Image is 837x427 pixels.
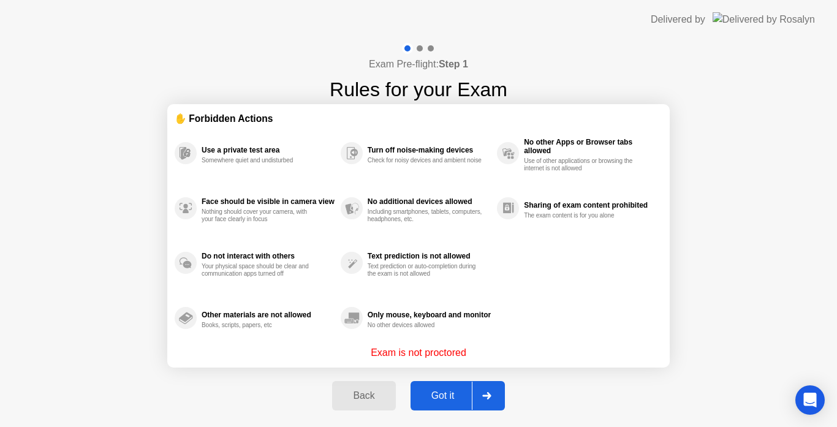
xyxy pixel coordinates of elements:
[368,146,491,154] div: Turn off noise-making devices
[524,138,656,155] div: No other Apps or Browser tabs allowed
[368,252,491,260] div: Text prediction is not allowed
[330,75,507,104] h1: Rules for your Exam
[202,146,335,154] div: Use a private test area
[439,59,468,69] b: Step 1
[368,197,491,206] div: No additional devices allowed
[524,212,640,219] div: The exam content is for you alone
[368,322,483,329] div: No other devices allowed
[202,263,317,278] div: Your physical space should be clear and communication apps turned off
[368,311,491,319] div: Only mouse, keyboard and monitor
[371,346,466,360] p: Exam is not proctored
[175,111,662,126] div: ✋ Forbidden Actions
[411,381,505,410] button: Got it
[368,208,483,223] div: Including smartphones, tablets, computers, headphones, etc.
[202,197,335,206] div: Face should be visible in camera view
[332,381,395,410] button: Back
[524,201,656,210] div: Sharing of exam content prohibited
[202,157,317,164] div: Somewhere quiet and undisturbed
[795,385,825,415] div: Open Intercom Messenger
[414,390,472,401] div: Got it
[651,12,705,27] div: Delivered by
[368,263,483,278] div: Text prediction or auto-completion during the exam is not allowed
[368,157,483,164] div: Check for noisy devices and ambient noise
[202,208,317,223] div: Nothing should cover your camera, with your face clearly in focus
[202,252,335,260] div: Do not interact with others
[369,57,468,72] h4: Exam Pre-flight:
[524,157,640,172] div: Use of other applications or browsing the internet is not allowed
[202,311,335,319] div: Other materials are not allowed
[713,12,815,26] img: Delivered by Rosalyn
[336,390,392,401] div: Back
[202,322,317,329] div: Books, scripts, papers, etc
